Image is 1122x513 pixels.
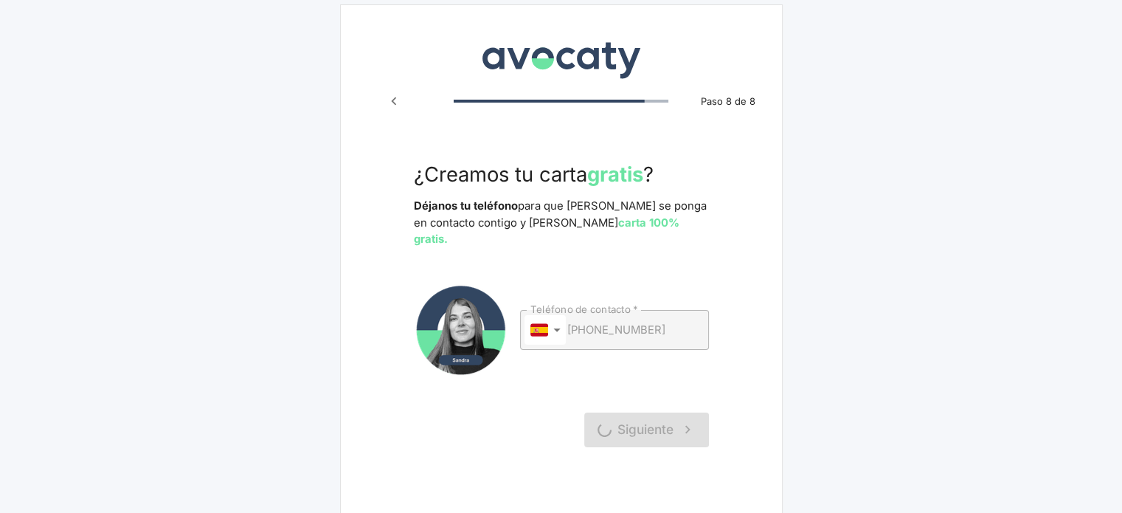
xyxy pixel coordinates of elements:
h3: ¿Creamos tu carta ? [414,162,709,186]
span: Paso 8 de 8 [692,94,763,109]
button: Paso anterior [380,87,408,115]
strong: gratis [587,162,643,187]
strong: Déjanos tu teléfono [414,199,518,213]
label: Teléfono de contacto [530,303,637,317]
img: Avatar de Avocaty de Sandra [414,283,508,377]
p: para que [PERSON_NAME] se ponga en contacto contigo y [PERSON_NAME] [414,198,709,247]
img: Avocaty [478,31,644,81]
